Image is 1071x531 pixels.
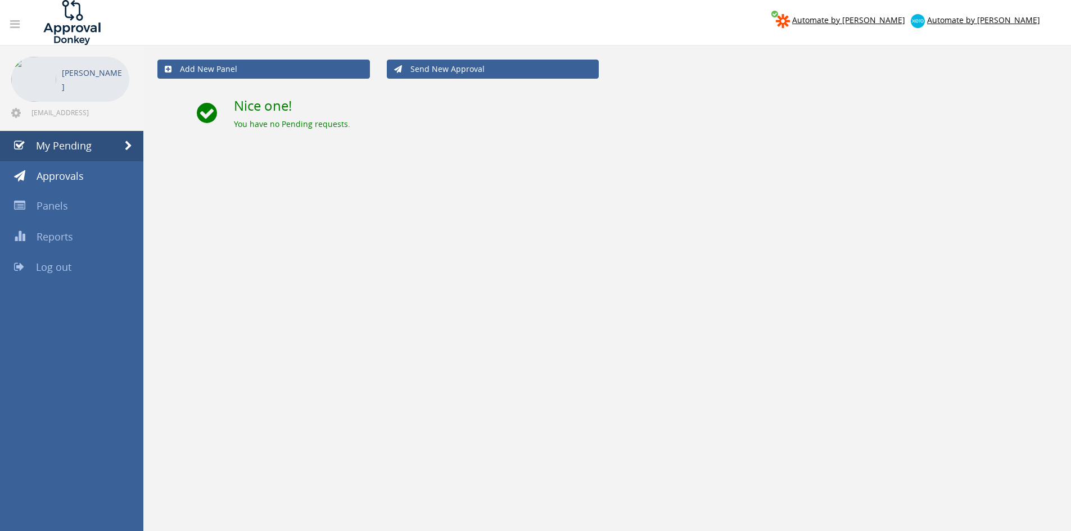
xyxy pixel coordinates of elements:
span: Approvals [37,169,84,183]
div: You have no Pending requests. [234,119,1057,130]
img: xero-logo.png [911,14,925,28]
span: Reports [37,230,73,243]
span: Log out [36,260,71,274]
span: Automate by [PERSON_NAME] [927,15,1040,25]
span: [EMAIL_ADDRESS][DOMAIN_NAME] [31,108,127,117]
img: zapier-logomark.png [776,14,790,28]
p: [PERSON_NAME] [62,66,124,94]
span: Automate by [PERSON_NAME] [792,15,905,25]
span: My Pending [36,139,92,152]
span: Panels [37,199,68,212]
h2: Nice one! [234,98,1057,113]
a: Send New Approval [387,60,599,79]
a: Add New Panel [157,60,370,79]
